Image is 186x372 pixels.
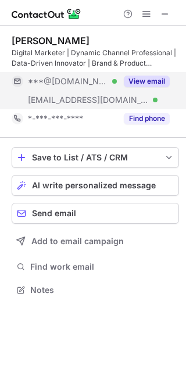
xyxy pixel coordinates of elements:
span: AI write personalized message [32,181,156,190]
span: Add to email campaign [31,237,124,246]
button: Send email [12,203,179,224]
button: Reveal Button [124,113,170,124]
span: ***@[DOMAIN_NAME] [28,76,108,87]
div: [PERSON_NAME] [12,35,90,46]
button: Add to email campaign [12,231,179,252]
button: AI write personalized message [12,175,179,196]
button: save-profile-one-click [12,147,179,168]
span: Find work email [30,262,174,272]
span: Send email [32,209,76,218]
img: ContactOut v5.3.10 [12,7,81,21]
button: Notes [12,282,179,298]
button: Reveal Button [124,76,170,87]
button: Find work email [12,259,179,275]
span: [EMAIL_ADDRESS][DOMAIN_NAME] [28,95,149,105]
span: Notes [30,285,174,295]
div: Save to List / ATS / CRM [32,153,159,162]
div: Digital Marketer | Dynamic Channel Professional | Data-Driven Innovator | Brand & Product Strateg... [12,48,179,69]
